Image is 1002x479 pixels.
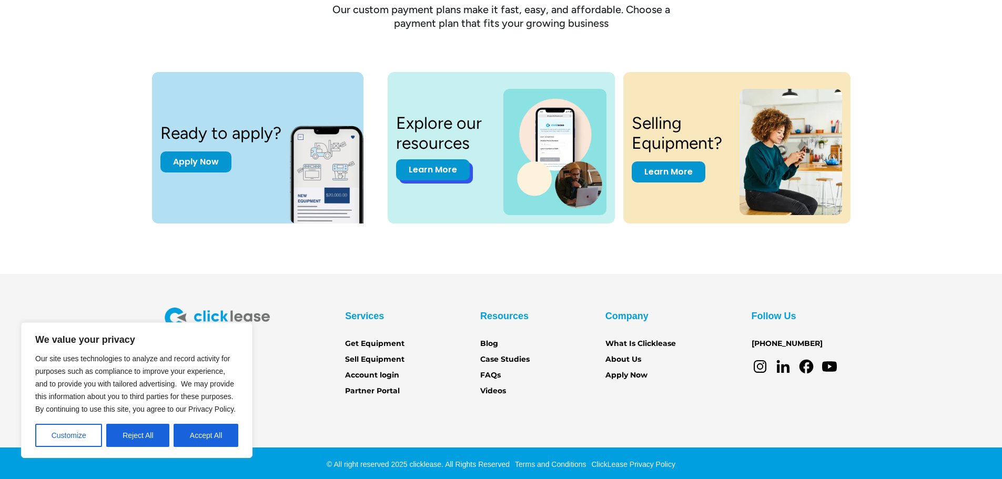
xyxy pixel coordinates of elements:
h3: Explore our resources [396,113,491,154]
div: We value your privacy [21,322,252,458]
p: We value your privacy [35,333,238,346]
a: Sell Equipment [345,354,404,365]
a: About Us [605,354,641,365]
a: What Is Clicklease [605,338,676,350]
div: Resources [480,308,529,324]
button: Accept All [174,424,238,447]
a: ClickLease Privacy Policy [589,460,675,468]
a: Apply Now [160,151,231,172]
img: a photo of a man on a laptop and a cell phone [503,89,606,215]
img: New equipment quote on the screen of a smart phone [290,114,382,223]
button: Customize [35,424,102,447]
img: Clicklease logo [165,308,270,328]
a: Blog [480,338,498,350]
div: Services [345,308,384,324]
div: © All right reserved 2025 clicklease. All Rights Reserved [327,459,510,470]
img: a woman sitting on a stool looking at her cell phone [740,89,842,215]
a: Videos [480,385,506,397]
button: Reject All [106,424,169,447]
span: Our site uses technologies to analyze and record activity for purposes such as compliance to impr... [35,354,236,413]
h3: Ready to apply? [160,123,281,143]
div: Company [605,308,649,324]
a: Partner Portal [345,385,400,397]
a: Case Studies [480,354,530,365]
a: Learn More [632,161,705,182]
a: Terms and Conditions [512,460,586,468]
a: Get Equipment [345,338,404,350]
a: Account login [345,370,399,381]
h3: Selling Equipment? [632,113,727,154]
a: Apply Now [605,370,647,381]
a: [PHONE_NUMBER] [752,338,823,350]
div: Our custom payment plans make it fast, easy, and affordable. Choose a payment plan that fits your... [317,3,685,30]
a: Learn More [396,159,470,180]
a: FAQs [480,370,501,381]
div: Follow Us [752,308,796,324]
